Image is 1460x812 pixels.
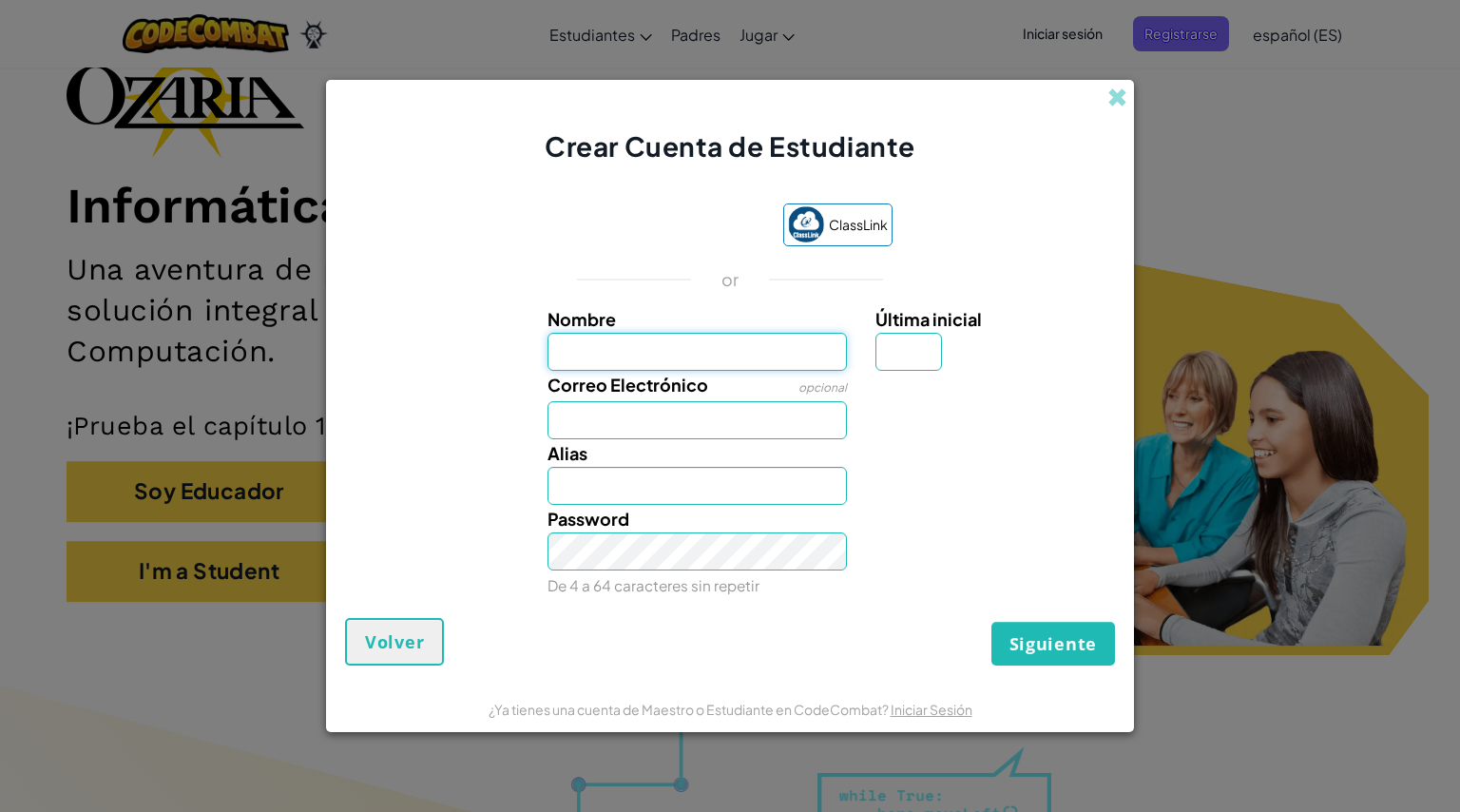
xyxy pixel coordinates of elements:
[345,618,444,666] button: Volver
[547,442,587,464] span: Alias
[875,308,982,330] span: Última inicial
[788,206,824,242] img: classlink-logo-small.png
[545,129,915,163] span: Crear Cuenta de Estudiante
[547,508,629,530] span: Password
[991,622,1115,666] button: Siguiente
[798,380,847,395] span: opcional
[547,374,708,396] span: Correo Electrónico
[489,701,891,718] span: ¿Ya tienes una cuenta de Maestro o Estudiante en CodeCombat?
[547,576,759,594] small: De 4 a 64 caracteres sin repetir
[721,268,740,291] p: or
[891,701,972,718] a: Iniciar Sesión
[558,205,774,247] iframe: Botón de Acceder con Google
[829,211,888,239] span: ClassLink
[1009,632,1097,655] span: Siguiente
[365,630,424,653] span: Volver
[547,308,616,330] span: Nombre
